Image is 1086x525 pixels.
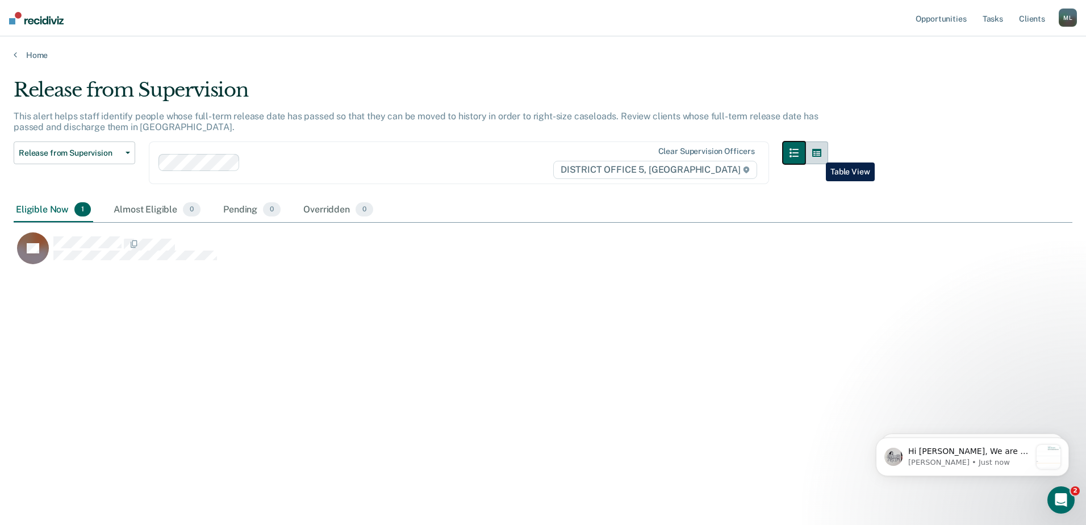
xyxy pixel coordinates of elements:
span: 0 [263,202,281,217]
span: 1 [74,202,91,217]
span: DISTRICT OFFICE 5, [GEOGRAPHIC_DATA] [553,161,757,179]
iframe: Intercom notifications message [859,415,1086,494]
div: Pending0 [221,198,283,223]
div: Overridden0 [301,198,375,223]
div: Almost Eligible0 [111,198,203,223]
span: 0 [356,202,373,217]
iframe: Intercom live chat [1047,486,1075,514]
span: 0 [183,202,201,217]
div: CaseloadOpportunityCell-144306 [14,232,940,277]
p: This alert helps staff identify people whose full-term release date has passed so that they can b... [14,111,818,132]
span: Release from Supervision [19,148,121,158]
button: Release from Supervision [14,141,135,164]
div: M L [1059,9,1077,27]
img: Recidiviz [9,12,64,24]
span: 2 [1071,486,1080,495]
a: Home [14,50,1072,60]
div: Release from Supervision [14,78,828,111]
div: Clear supervision officers [658,147,755,156]
button: ML [1059,9,1077,27]
div: Eligible Now1 [14,198,93,223]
